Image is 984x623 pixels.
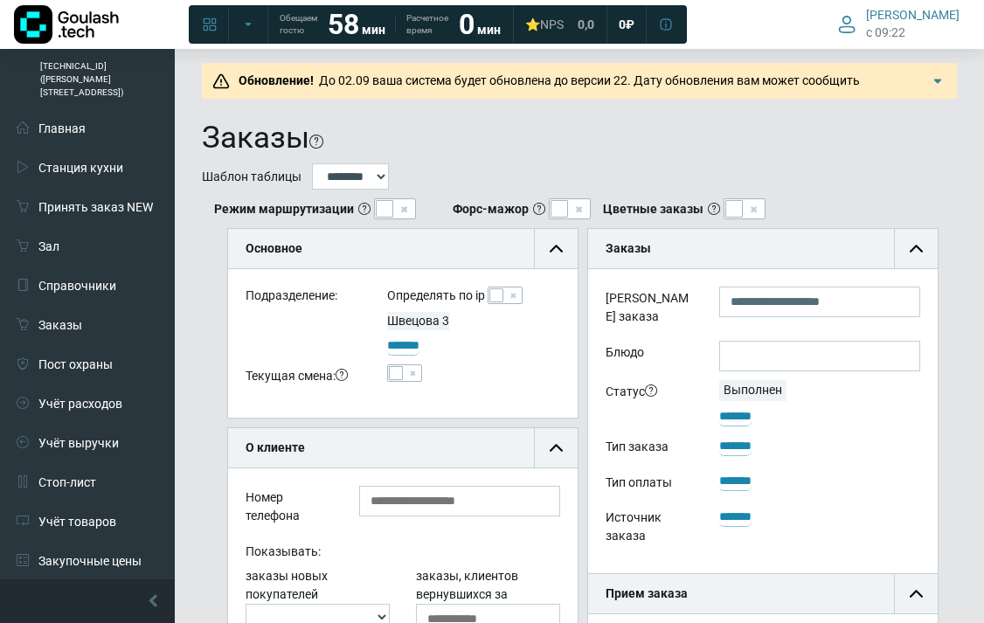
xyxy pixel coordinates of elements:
span: До 02.09 ваша система будет обновлена до версии 22. Дату обновления вам может сообщить поддержка.... [233,73,860,106]
b: О клиенте [246,440,305,454]
i: Это режим, отображающий распределение заказов по маршрутам и курьерам [358,203,371,215]
span: мин [362,23,385,37]
span: c 09:22 [866,24,905,42]
span: [PERSON_NAME] [866,7,960,23]
span: 0 [619,17,626,32]
span: NPS [540,17,564,31]
div: Статус [592,380,706,426]
b: Основное [246,241,302,255]
b: Режим маршрутизации [214,200,354,218]
b: Форс-мажор [453,200,529,218]
img: collapse [550,441,563,454]
b: Цветные заказы [603,200,703,218]
div: Тип заказа [592,435,706,462]
img: collapse [910,587,923,600]
span: Швецова 3 [387,314,449,328]
img: collapse [550,242,563,255]
div: Тип оплаты [592,470,706,497]
img: collapse [910,242,923,255]
label: Блюдо [592,341,706,371]
button: [PERSON_NAME] c 09:22 [828,3,970,45]
b: Прием заказа [606,586,688,600]
h1: Заказы [202,120,309,156]
span: Расчетное время [406,12,448,37]
div: ⭐ [525,17,564,32]
span: мин [477,23,501,37]
span: Выполнен [719,383,787,397]
div: Номер телефона [232,486,346,531]
img: Логотип компании Goulash.tech [14,5,119,44]
i: Принят — заказ принят в работу, готовится, водитель не назначен.<br/>Отложен — оформлен заранее, ... [645,384,657,397]
div: Подразделение: [232,287,374,312]
span: 0,0 [578,17,594,32]
a: 0 ₽ [608,9,645,40]
label: Шаблон таблицы [202,168,301,186]
i: При включении настройки заказы в таблице будут подсвечиваться в зависимости от статуса следующими... [708,203,720,215]
b: Заказы [606,241,651,255]
div: Показывать: [232,540,573,567]
i: На этой странице можно найти заказ, используя различные фильтры. Все пункты заполнять необязатель... [309,135,323,149]
i: <b>Важно: При включении применяется на все подразделения компании!</b> <br/> Если режим "Форс-маж... [533,203,545,215]
label: Определять по ip [387,287,485,305]
div: Источник заказа [592,506,706,551]
label: [PERSON_NAME] заказа [592,287,706,332]
span: ₽ [626,17,634,32]
a: ⭐NPS 0,0 [515,9,605,40]
b: Обновление! [239,73,314,87]
img: Подробнее [929,73,946,90]
img: Предупреждение [212,73,230,90]
strong: 58 [328,8,359,41]
span: Обещаем гостю [280,12,317,37]
i: Важно! Если нужно найти заказ за сегодняшнюю дату,<br/>необходимо поставить галочку в поле текуща... [336,369,348,381]
div: Текущая смена: [232,364,374,391]
strong: 0 [459,8,475,41]
a: Обещаем гостю 58 мин Расчетное время 0 мин [269,9,511,40]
